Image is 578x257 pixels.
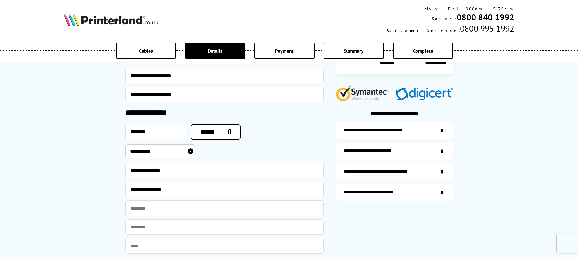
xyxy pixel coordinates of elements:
a: 0800 840 1992 [457,12,514,23]
a: items-arrive [336,143,453,160]
span: Cables [139,48,153,54]
span: 0800 995 1992 [460,23,514,34]
a: additional-cables [336,163,453,180]
span: Payment [275,48,294,54]
a: secure-website [336,184,453,201]
span: Complete [413,48,433,54]
img: Printerland Logo [64,13,158,26]
div: Mon - Fri 9:00am - 5:30pm [387,6,514,12]
span: Customer Service: [387,27,460,33]
a: additional-ink [336,122,453,139]
span: Sales: [432,16,457,22]
span: Details [208,48,222,54]
span: Summary [344,48,363,54]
